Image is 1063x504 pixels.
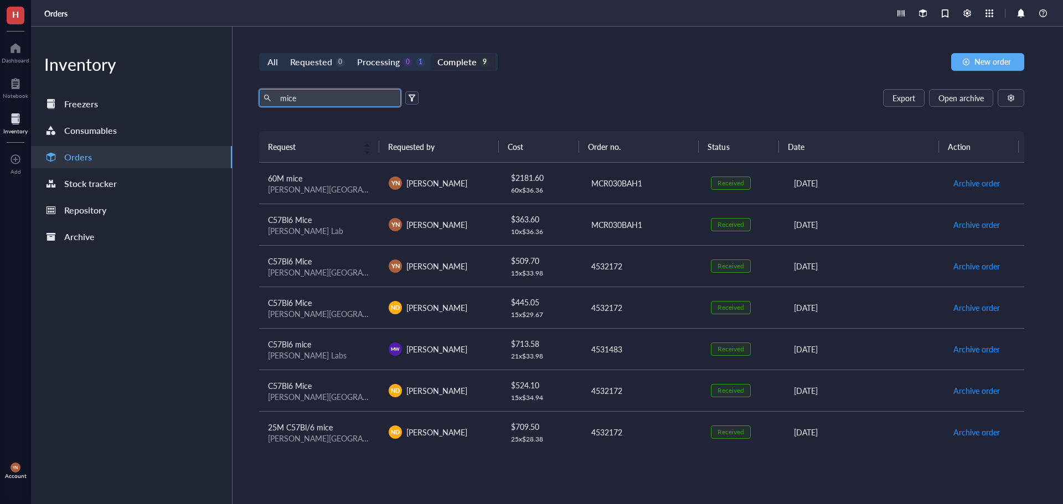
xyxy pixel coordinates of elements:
[480,58,489,67] div: 9
[718,386,744,395] div: Received
[499,131,579,162] th: Cost
[391,261,400,271] span: YN
[3,92,28,99] div: Notebook
[953,299,1000,316] button: Archive order
[406,261,467,272] span: [PERSON_NAME]
[511,227,573,236] div: 10 x $ 36.36
[31,119,232,142] a: Consumables
[511,393,573,402] div: 15 x $ 34.94
[31,199,232,221] a: Repository
[3,110,28,134] a: Inventory
[938,93,984,102] span: Open archive
[31,173,232,195] a: Stock tracker
[267,54,278,70] div: All
[953,382,1000,399] button: Archive order
[591,177,693,189] div: MCR030BAH1
[406,219,467,230] span: [PERSON_NAME]
[953,385,1000,397] span: Archive order
[718,428,744,437] div: Received
[391,303,400,312] span: ND
[511,186,573,195] div: 60 x $ 36.36
[5,472,27,479] div: Account
[779,131,939,162] th: Date
[64,96,98,112] div: Freezers
[581,204,702,245] td: MCR030BAH1
[794,302,935,314] div: [DATE]
[268,392,371,402] div: [PERSON_NAME][GEOGRAPHIC_DATA]
[268,380,312,391] span: C57Bl6 Mice
[581,245,702,287] td: 4532172
[511,435,573,444] div: 25 x $ 28.38
[953,426,1000,438] span: Archive order
[406,427,467,438] span: [PERSON_NAME]
[581,163,702,204] td: MCR030BAH1
[511,337,573,350] div: $ 713.58
[437,54,476,70] div: Complete
[579,131,699,162] th: Order no.
[511,213,573,225] div: $ 363.60
[357,54,400,70] div: Processing
[268,141,357,153] span: Request
[64,123,117,138] div: Consumables
[379,131,499,162] th: Requested by
[939,131,1019,162] th: Action
[581,287,702,328] td: 4532172
[511,254,573,267] div: $ 509.70
[511,352,573,361] div: 21 x $ 33.98
[3,75,28,99] a: Notebook
[953,174,1000,192] button: Archive order
[268,309,371,319] div: [PERSON_NAME][GEOGRAPHIC_DATA]
[794,426,935,438] div: [DATE]
[974,57,1011,66] span: New order
[718,345,744,354] div: Received
[718,220,744,229] div: Received
[699,131,778,162] th: Status
[718,262,744,271] div: Received
[259,131,379,162] th: Request
[953,302,1000,314] span: Archive order
[416,58,425,67] div: 1
[403,58,412,67] div: 0
[12,7,19,21] span: H
[794,385,935,397] div: [DATE]
[336,58,345,67] div: 0
[13,465,18,470] span: YN
[31,146,232,168] a: Orders
[290,54,332,70] div: Requested
[259,53,498,71] div: segmented control
[276,90,396,106] input: Find orders in table
[268,226,371,236] div: [PERSON_NAME] Lab
[511,379,573,391] div: $ 524.10
[951,53,1024,71] button: New order
[953,340,1000,358] button: Archive order
[718,303,744,312] div: Received
[718,179,744,188] div: Received
[64,229,95,245] div: Archive
[406,385,467,396] span: [PERSON_NAME]
[794,260,935,272] div: [DATE]
[268,256,312,267] span: C57Bl6 Mice
[268,433,371,443] div: [PERSON_NAME][GEOGRAPHIC_DATA]
[591,385,693,397] div: 4532172
[511,420,573,433] div: $ 709.50
[581,370,702,411] td: 4532172
[391,386,400,395] span: ND
[2,39,29,64] a: Dashboard
[794,219,935,231] div: [DATE]
[581,411,702,453] td: 4532172
[511,172,573,184] div: $ 2181.60
[268,267,371,277] div: [PERSON_NAME][GEOGRAPHIC_DATA]
[406,178,467,189] span: [PERSON_NAME]
[268,350,371,360] div: [PERSON_NAME] Labs
[268,173,302,184] span: 60M mice
[44,8,70,18] a: Orders
[391,346,400,352] span: MW
[511,269,573,278] div: 15 x $ 33.98
[268,422,333,433] span: 25M C57Bl/6 mice
[31,93,232,115] a: Freezers
[883,89,925,107] button: Export
[3,128,28,134] div: Inventory
[591,426,693,438] div: 4532172
[511,296,573,308] div: $ 445.05
[892,93,915,102] span: Export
